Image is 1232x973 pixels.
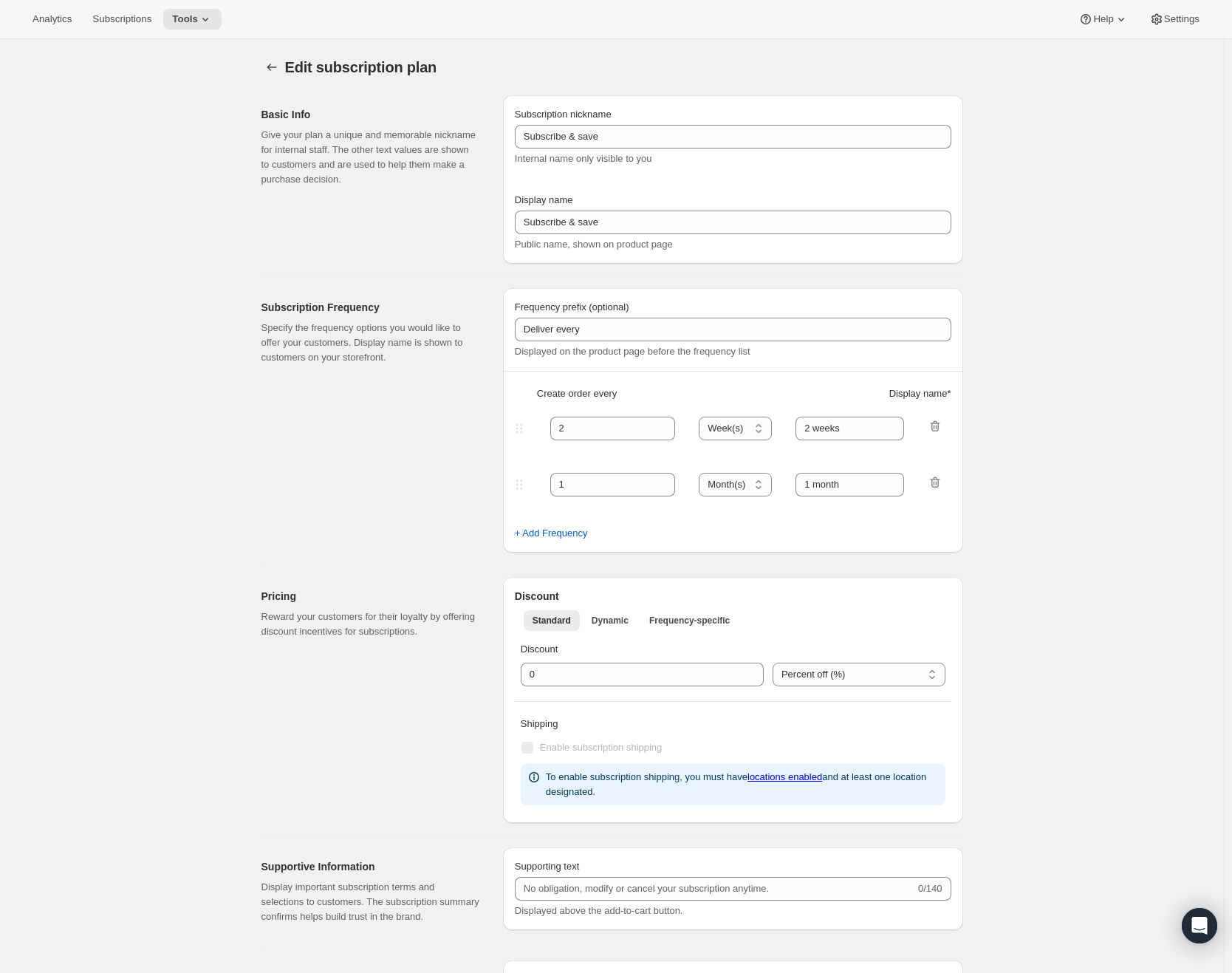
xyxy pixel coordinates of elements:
p: Discount [521,642,945,657]
input: 1 month [795,417,904,440]
div: Open Intercom Messenger [1182,908,1217,943]
span: Supporting text [515,861,579,872]
span: Displayed on the product page before the frequency list [515,346,750,357]
a: locations enabled [747,771,822,782]
input: Subscribe & Save [515,125,951,148]
p: Shipping [521,717,945,731]
span: Subscriptions [92,13,151,25]
span: Settings [1164,13,1200,25]
button: Subscription plans [261,57,282,78]
input: Deliver every [515,318,951,341]
h2: Pricing [261,589,479,604]
button: Help [1070,9,1137,30]
input: Subscribe & Save [515,211,951,234]
span: Public name, shown on product page [515,239,673,250]
span: Dynamic [592,615,629,627]
span: Frequency prefix (optional) [515,301,629,313]
span: Internal name only visible to you [515,153,652,164]
span: Help [1093,13,1113,25]
button: Analytics [24,9,81,30]
span: Display name * [889,386,951,401]
h2: Subscription Frequency [261,300,479,315]
span: Display name [515,194,573,205]
input: No obligation, modify or cancel your subscription anytime. [515,877,915,901]
span: Frequency-specific [649,615,730,627]
span: + Add Frequency [515,526,588,541]
span: Displayed above the add-to-cart button. [515,905,683,916]
p: Display important subscription terms and selections to customers. The subscription summary confir... [261,880,479,924]
span: Standard [533,615,571,627]
h2: Supportive Information [261,859,479,874]
h2: Basic Info [261,107,479,122]
button: Subscriptions [83,9,160,30]
p: To enable subscription shipping, you must have and at least one location designated. [546,770,940,799]
span: Tools [172,13,198,25]
span: Subscription nickname [515,109,612,120]
button: Settings [1140,9,1208,30]
span: Enable subscription shipping [540,742,663,753]
h2: Discount [515,589,951,604]
button: + Add Frequency [506,522,597,545]
p: Reward your customers for their loyalty by offering discount incentives for subscriptions. [261,610,479,639]
p: Specify the frequency options you would like to offer your customers. Display name is shown to cu... [261,321,479,365]
span: Analytics [32,13,72,25]
input: 1 month [795,473,904,496]
span: Create order every [537,386,617,401]
span: Edit subscription plan [285,59,437,75]
button: Tools [163,9,222,30]
p: Give your plan a unique and memorable nickname for internal staff. The other text values are show... [261,128,479,187]
input: 10 [521,663,742,686]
